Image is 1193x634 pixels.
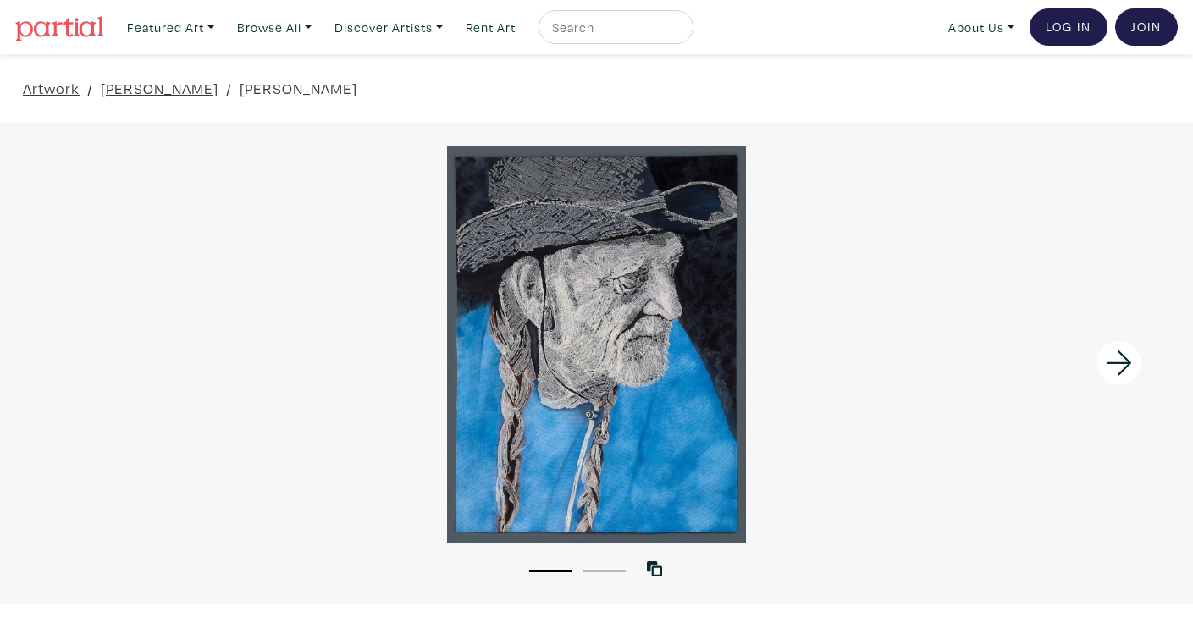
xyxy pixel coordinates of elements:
[23,77,80,100] a: Artwork
[550,17,677,38] input: Search
[240,77,357,100] a: [PERSON_NAME]
[119,10,222,45] a: Featured Art
[529,570,572,572] button: 1 of 2
[327,10,450,45] a: Discover Artists
[941,10,1022,45] a: About Us
[583,570,626,572] button: 2 of 2
[458,10,523,45] a: Rent Art
[226,77,232,100] span: /
[1030,8,1107,46] a: Log In
[1115,8,1178,46] a: Join
[87,77,93,100] span: /
[229,10,319,45] a: Browse All
[101,77,218,100] a: [PERSON_NAME]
